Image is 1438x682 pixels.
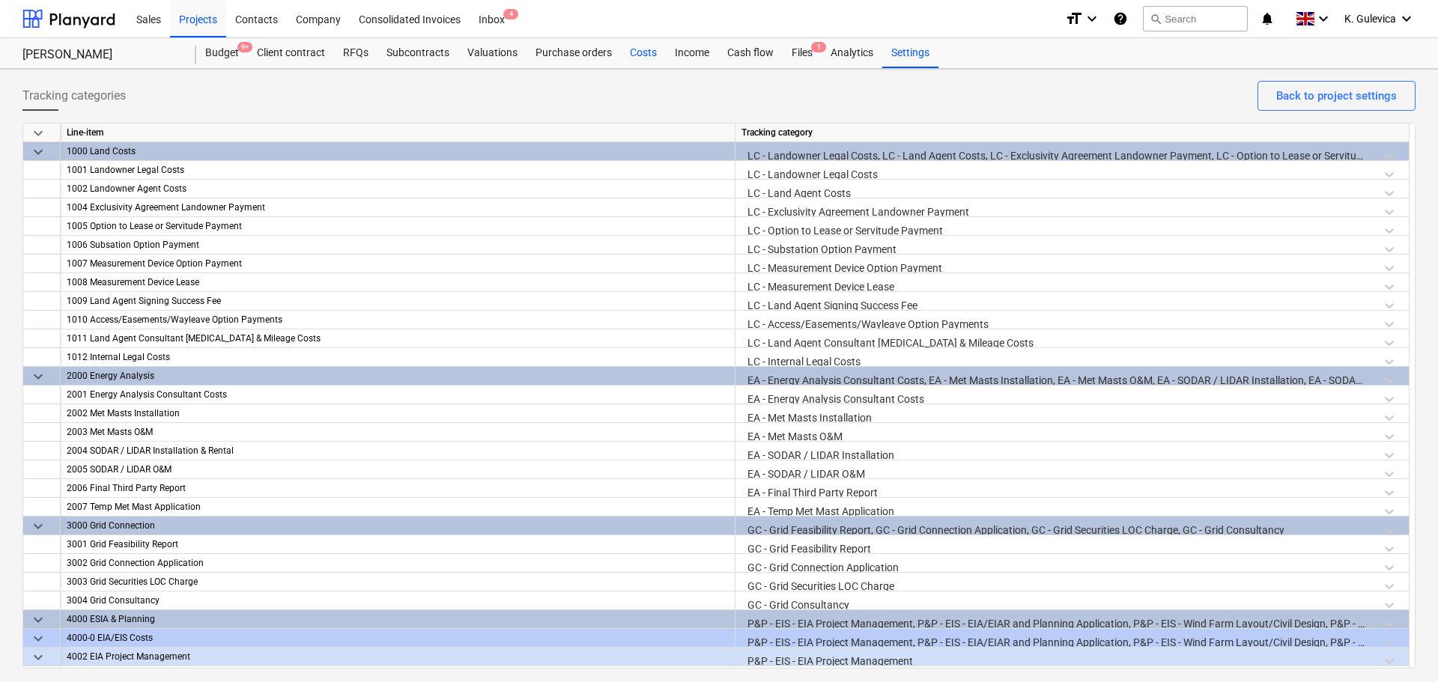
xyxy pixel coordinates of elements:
a: Analytics [822,38,882,68]
div: 2003 Met Masts O&M [67,423,729,442]
a: RFQs [334,38,377,68]
div: 1010 Access/Easements/Wayleave Option Payments [67,311,729,329]
a: Settings [882,38,938,68]
div: 1008 Measurement Device Lease [67,273,729,292]
div: 1001 Landowner Legal Costs [67,161,729,180]
div: 2002 Met Masts Installation [67,404,729,423]
span: 4 [503,9,518,19]
i: keyboard_arrow_down [1398,10,1416,28]
div: 2005 SODAR / LIDAR O&M [67,460,729,479]
a: Subcontracts [377,38,458,68]
div: Tracking category [735,124,1410,142]
a: Valuations [458,38,527,68]
div: 1006 Subsation Option Payment [67,236,729,255]
div: 1007 Measurement Device Option Payment [67,255,729,273]
span: search [1150,13,1162,25]
span: keyboard_arrow_down [29,143,47,161]
a: Budget9+ [196,38,248,68]
div: 1009 Land Agent Signing Success Fee [67,292,729,311]
div: 1012 Internal Legal Costs [67,348,729,367]
div: Line-item [61,124,735,142]
a: Files1 [783,38,822,68]
a: Client contract [248,38,334,68]
div: 4002 EIA Project Management [67,648,729,666]
div: 3002 Grid Connection Application [67,554,729,573]
div: 4000 ESIA & Planning [67,610,729,629]
div: Files [783,38,822,68]
button: Back to project settings [1258,81,1416,111]
div: 4000-0 EIA/EIS Costs [67,629,729,648]
div: 1002 Landowner Agent Costs [67,180,729,198]
span: 1 [811,42,826,52]
span: K. Gulevica [1344,13,1396,25]
i: keyboard_arrow_down [1314,10,1332,28]
div: 3001 Grid Feasibility Report [67,535,729,554]
span: keyboard_arrow_down [29,124,47,142]
div: 2000 Energy Analysis [67,367,729,386]
button: Search [1143,6,1248,31]
div: Back to project settings [1276,86,1397,106]
div: 3003 Grid Securities LOC Charge [67,573,729,591]
span: keyboard_arrow_down [29,611,47,629]
div: [PERSON_NAME] [22,47,178,63]
span: keyboard_arrow_down [29,648,47,666]
div: 2004 SODAR / LIDAR Installation & Rental [67,442,729,460]
span: keyboard_arrow_down [29,517,47,535]
div: 1000 Land Costs [67,142,729,161]
i: Knowledge base [1113,10,1128,28]
span: Tracking categories [22,87,126,105]
div: 2006 Final Third Party Report [67,479,729,498]
span: 9+ [237,42,252,52]
div: 1004 Exclusivity Agreement Landowner Payment [67,198,729,217]
div: 1005 Option to Lease or Servitude Payment [67,217,729,236]
a: Costs [621,38,666,68]
i: notifications [1260,10,1275,28]
i: format_size [1065,10,1083,28]
div: 1011 Land Agent Consultant Retainer & Mileage Costs [67,329,729,348]
i: keyboard_arrow_down [1083,10,1101,28]
span: keyboard_arrow_down [29,368,47,386]
iframe: Chat Widget [1363,610,1438,682]
div: 2007 Temp Met Mast Application [67,498,729,517]
a: Purchase orders [527,38,621,68]
a: Income [666,38,718,68]
div: 3004 Grid Consultancy [67,591,729,610]
div: Budget [196,38,248,68]
div: 2001 Energy Analysis Consultant Costs [67,386,729,404]
a: Cash flow [718,38,783,68]
span: keyboard_arrow_down [29,630,47,648]
div: 3000 Grid Connection [67,517,729,535]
